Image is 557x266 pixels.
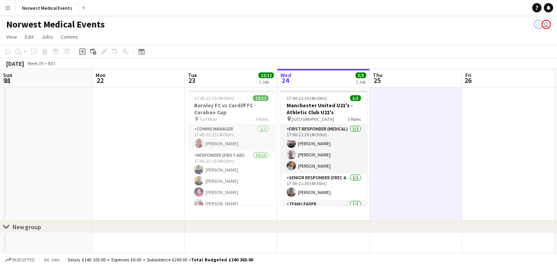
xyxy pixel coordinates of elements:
span: 17:00-21:30 (4h30m) [287,95,327,101]
a: Comms [58,32,81,42]
h3: Burnley FC vs Cardiff FC - Carabao Cup [188,102,275,116]
app-user-avatar: Rory Murphy [534,20,543,29]
span: Total Budgeted £140 363.00 [191,257,253,263]
span: 24 [279,76,291,85]
a: Jobs [38,32,56,42]
span: Thu [373,72,383,79]
span: 5/5 [355,72,366,78]
span: 21 [2,76,12,85]
app-job-card: 17:00-21:30 (4h30m)5/5Manchester United U21's - Athletic Club U21's [GEOGRAPHIC_DATA]3 RolesFirst... [280,91,367,205]
button: Budgeted [4,256,36,264]
div: [DATE] [6,60,24,67]
div: New group [12,223,41,231]
a: Edit [22,32,37,42]
button: Norwest Medical Events [16,0,79,15]
a: View [3,32,20,42]
app-job-card: 17:45-22:15 (4h30m)12/12Burnley FC vs Cardiff FC - Carabao Cup Turf Moor3 RolesComms Manager1/117... [188,91,275,205]
span: Fri [465,72,472,79]
span: Budgeted [12,257,35,263]
div: 1 Job [356,79,366,85]
span: Edit [25,33,34,40]
span: 26 [464,76,472,85]
span: Sun [3,72,12,79]
span: 23 [187,76,197,85]
app-card-role: Comms Manager1/117:45-22:15 (4h30m)[PERSON_NAME] [188,125,275,151]
span: 12/12 [258,72,274,78]
span: View [6,33,17,40]
h3: Manchester United U21's - Athletic Club U21's [280,102,367,116]
span: Comms [61,33,78,40]
app-card-role: Senior Responder (FREC 4 or Above)1/117:00-21:30 (4h30m)[PERSON_NAME] [280,173,367,200]
span: Mon [96,72,106,79]
span: Tue [188,72,197,79]
span: Wed [280,72,291,79]
span: 12/12 [253,95,268,101]
span: Turf Moor [199,116,217,122]
span: All jobs [43,257,61,263]
span: 25 [372,76,383,85]
span: 17:45-22:15 (4h30m) [194,95,234,101]
span: 22 [94,76,106,85]
h1: Norwest Medical Events [6,19,105,30]
div: BST [48,60,56,66]
span: 3 Roles [255,116,268,122]
span: Week 39 [26,60,45,66]
app-card-role: First Responder (Medical)3/317:00-21:30 (4h30m)[PERSON_NAME][PERSON_NAME][PERSON_NAME] [280,125,367,173]
span: [GEOGRAPHIC_DATA] [292,116,334,122]
span: 5/5 [350,95,361,101]
div: 1 Job [259,79,273,85]
app-user-avatar: Rory Murphy [542,20,551,29]
span: 3 Roles [348,116,361,122]
span: Jobs [41,33,53,40]
app-card-role: Team Leader1/1 [280,200,367,226]
div: Salary £140 103.00 + Expenses £0.00 + Subsistence £260.00 = [68,257,253,263]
